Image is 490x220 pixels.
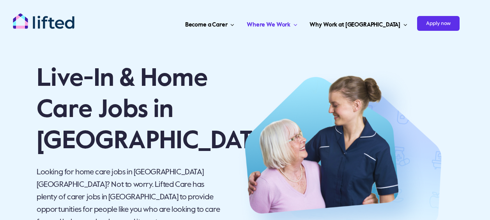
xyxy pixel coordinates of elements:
[417,16,460,31] span: Apply now
[12,13,75,21] a: lifted-logo
[185,19,228,31] span: Become a Carer
[183,12,237,35] a: Become a Carer
[247,19,290,31] span: Where We Work
[124,12,460,35] nav: Carer Jobs Menu
[37,66,275,154] span: Live-In & Home Care Jobs in [GEOGRAPHIC_DATA]
[310,19,400,31] span: Why Work at [GEOGRAPHIC_DATA]
[417,12,460,35] a: Apply now
[307,12,409,35] a: Why Work at [GEOGRAPHIC_DATA]
[244,12,299,35] a: Where We Work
